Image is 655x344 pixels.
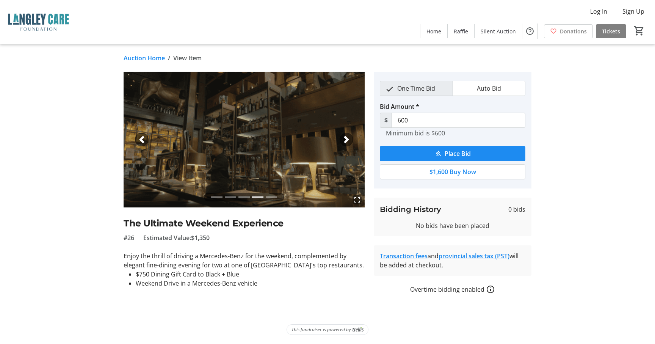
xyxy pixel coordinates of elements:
span: Sign Up [622,7,644,16]
span: Home [426,27,441,35]
img: Trellis Logo [353,327,364,332]
span: $ [380,113,392,128]
button: Help [522,24,537,39]
a: Silent Auction [475,24,522,38]
a: Auction Home [124,53,165,63]
span: This fundraiser is powered by [291,326,351,333]
button: Cart [632,24,646,38]
li: $750 Dining Gift Card to Black + Blue [136,270,365,279]
span: Donations [560,27,587,35]
span: Auto Bid [472,81,506,96]
li: Weekend Drive in a Mercedes-Benz vehicle [136,279,365,288]
h3: Bidding History [380,204,441,215]
label: Bid Amount * [380,102,419,111]
a: How overtime bidding works for silent auctions [486,285,495,294]
div: and will be added at checkout. [380,251,525,270]
span: $1,600 Buy Now [429,167,476,176]
span: #26 [124,233,134,242]
span: Log In [590,7,607,16]
span: Raffle [454,27,468,35]
span: Silent Auction [481,27,516,35]
span: Place Bid [445,149,471,158]
h2: The Ultimate Weekend Experience [124,217,365,230]
button: $1,600 Buy Now [380,164,525,179]
div: No bids have been placed [380,221,525,230]
tr-hint: Minimum bid is $600 [386,129,445,137]
a: Donations [544,24,593,38]
img: Langley Care Foundation 's Logo [5,3,72,41]
span: Estimated Value: $1,350 [143,233,210,242]
button: Log In [584,5,613,17]
button: Sign Up [616,5,650,17]
span: / [168,53,170,63]
span: 0 bids [508,205,525,214]
a: Home [420,24,447,38]
a: Raffle [448,24,474,38]
span: Tickets [602,27,620,35]
a: Transaction fees [380,252,428,260]
img: Image [124,72,365,207]
mat-icon: fullscreen [353,195,362,204]
div: Overtime bidding enabled [374,285,531,294]
span: One Time Bid [393,81,440,96]
p: Enjoy the thrill of driving a Mercedes-Benz for the weekend, complemented by elegant fine-dining ... [124,251,365,270]
a: Tickets [596,24,626,38]
span: View Item [173,53,202,63]
a: provincial sales tax (PST) [439,252,509,260]
button: Place Bid [380,146,525,161]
